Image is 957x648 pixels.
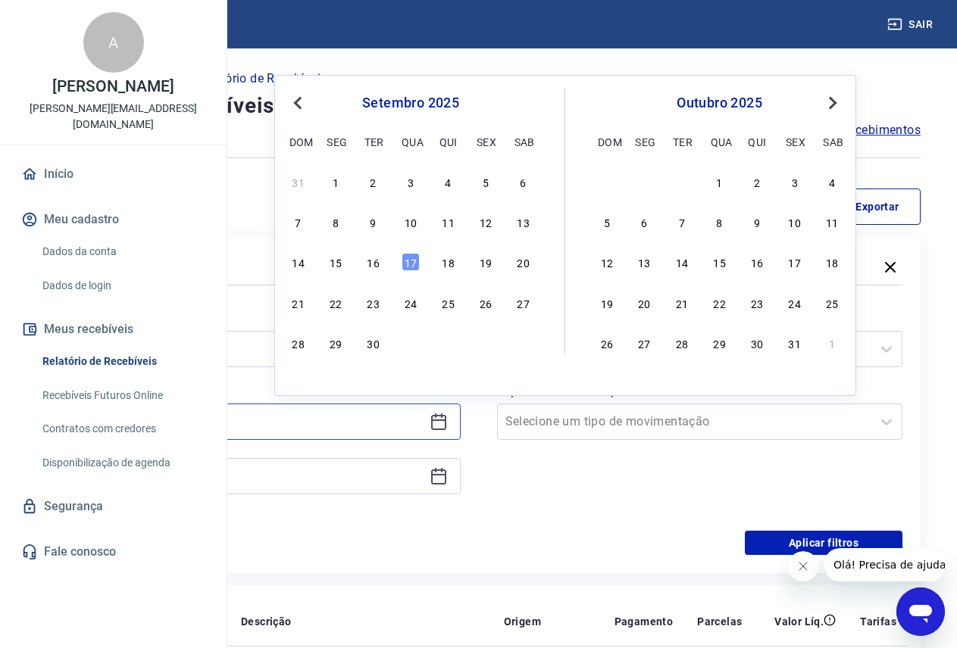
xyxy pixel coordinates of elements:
[615,614,674,629] p: Pagamento
[196,70,327,88] p: Relatório de Recebíveis
[477,173,495,191] div: Choose sexta-feira, 5 de setembro de 2025
[711,294,729,312] div: Choose quarta-feira, 22 de outubro de 2025
[289,132,308,151] div: dom
[786,132,804,151] div: sex
[598,253,616,271] div: Choose domingo, 12 de outubro de 2025
[896,587,945,636] iframe: Botão para abrir a janela de mensagens
[287,170,534,354] div: month 2025-09
[36,236,208,267] a: Dados da conta
[36,447,208,478] a: Disponibilização de agenda
[439,294,458,312] div: Choose quinta-feira, 25 de setembro de 2025
[477,253,495,271] div: Choose sexta-feira, 19 de setembro de 2025
[711,213,729,231] div: Choose quarta-feira, 8 de outubro de 2025
[635,253,653,271] div: Choose segunda-feira, 13 de outubro de 2025
[673,253,691,271] div: Choose terça-feira, 14 de outubro de 2025
[823,253,841,271] div: Choose sábado, 18 de outubro de 2025
[598,132,616,151] div: dom
[364,213,383,231] div: Choose terça-feira, 9 de setembro de 2025
[287,94,534,112] div: setembro 2025
[635,334,653,352] div: Choose segunda-feira, 27 de outubro de 2025
[748,294,766,312] div: Choose quinta-feira, 23 de outubro de 2025
[289,213,308,231] div: Choose domingo, 7 de setembro de 2025
[823,132,841,151] div: sab
[18,313,208,346] button: Meus recebíveis
[402,173,420,191] div: Choose quarta-feira, 3 de setembro de 2025
[327,132,345,151] div: seg
[823,334,841,352] div: Choose sábado, 1 de novembro de 2025
[635,294,653,312] div: Choose segunda-feira, 20 de outubro de 2025
[711,173,729,191] div: Choose quarta-feira, 1 de outubro de 2025
[697,614,742,629] p: Parcelas
[514,213,533,231] div: Choose sábado, 13 de setembro de 2025
[786,334,804,352] div: Choose sexta-feira, 31 de outubro de 2025
[36,346,208,377] a: Relatório de Recebíveis
[18,203,208,236] button: Meu cadastro
[52,79,174,95] p: [PERSON_NAME]
[36,270,208,301] a: Dados de login
[673,213,691,231] div: Choose terça-feira, 7 de outubro de 2025
[36,413,208,444] a: Contratos com credores
[477,213,495,231] div: Choose sexta-feira, 12 de setembro de 2025
[786,173,804,191] div: Choose sexta-feira, 3 de outubro de 2025
[439,213,458,231] div: Choose quinta-feira, 11 de setembro de 2025
[67,410,424,433] input: Data inicial
[748,213,766,231] div: Choose quinta-feira, 9 de outubro de 2025
[823,213,841,231] div: Choose sábado, 11 de outubro de 2025
[289,294,308,312] div: Choose domingo, 21 de setembro de 2025
[327,253,345,271] div: Choose segunda-feira, 15 de setembro de 2025
[364,132,383,151] div: ter
[12,101,214,132] p: [PERSON_NAME][EMAIL_ADDRESS][DOMAIN_NAME]
[598,213,616,231] div: Choose domingo, 5 de outubro de 2025
[477,132,495,151] div: sex
[9,11,127,23] span: Olá! Precisa de ajuda?
[748,173,766,191] div: Choose quinta-feira, 2 de outubro de 2025
[711,253,729,271] div: Choose quarta-feira, 15 de outubro de 2025
[824,94,842,112] button: Next Month
[818,188,921,225] button: Exportar
[748,334,766,352] div: Choose quinta-feira, 30 de outubro de 2025
[673,173,691,191] div: Choose terça-feira, 30 de setembro de 2025
[55,379,461,397] p: Período personalizado
[514,253,533,271] div: Choose sábado, 20 de setembro de 2025
[824,548,945,581] iframe: Mensagem da empresa
[402,213,420,231] div: Choose quarta-feira, 10 de setembro de 2025
[439,132,458,151] div: qui
[673,294,691,312] div: Choose terça-feira, 21 de outubro de 2025
[823,173,841,191] div: Choose sábado, 4 de outubro de 2025
[514,334,533,352] div: Choose sábado, 4 de outubro de 2025
[673,334,691,352] div: Choose terça-feira, 28 de outubro de 2025
[439,173,458,191] div: Choose quinta-feira, 4 de setembro de 2025
[67,465,424,488] input: Data final
[18,535,208,569] a: Fale conosco
[596,170,843,354] div: month 2025-10
[18,490,208,523] a: Segurança
[18,157,208,191] a: Início
[786,294,804,312] div: Choose sexta-feira, 24 de outubro de 2025
[402,294,420,312] div: Choose quarta-feira, 24 de setembro de 2025
[514,132,533,151] div: sab
[36,380,208,411] a: Recebíveis Futuros Online
[598,294,616,312] div: Choose domingo, 19 de outubro de 2025
[289,334,308,352] div: Choose domingo, 28 de setembro de 2025
[786,253,804,271] div: Choose sexta-feira, 17 de outubro de 2025
[402,334,420,352] div: Choose quarta-feira, 1 de outubro de 2025
[635,173,653,191] div: Choose segunda-feira, 29 de setembro de 2025
[477,294,495,312] div: Choose sexta-feira, 26 de setembro de 2025
[477,334,495,352] div: Choose sexta-feira, 3 de outubro de 2025
[439,334,458,352] div: Choose quinta-feira, 2 de outubro de 2025
[884,11,939,39] button: Sair
[745,531,902,555] button: Aplicar filtros
[711,334,729,352] div: Choose quarta-feira, 29 de outubro de 2025
[327,334,345,352] div: Choose segunda-feira, 29 de setembro de 2025
[748,132,766,151] div: qui
[364,334,383,352] div: Choose terça-feira, 30 de setembro de 2025
[289,173,308,191] div: Choose domingo, 31 de agosto de 2025
[673,132,691,151] div: ter
[289,94,307,112] button: Previous Month
[514,294,533,312] div: Choose sábado, 27 de setembro de 2025
[289,253,308,271] div: Choose domingo, 14 de setembro de 2025
[327,173,345,191] div: Choose segunda-feira, 1 de setembro de 2025
[711,132,729,151] div: qua
[788,551,818,581] iframe: Fechar mensagem
[786,213,804,231] div: Choose sexta-feira, 10 de outubro de 2025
